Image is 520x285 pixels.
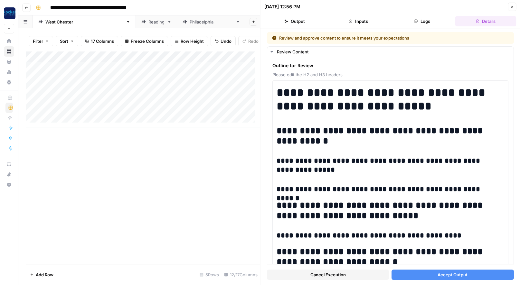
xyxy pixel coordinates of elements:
[267,47,514,57] button: Review Content
[4,36,14,46] a: Home
[277,49,510,55] div: Review Content
[4,169,14,179] button: What's new?
[148,19,165,25] div: Reading
[190,19,233,25] div: [GEOGRAPHIC_DATA]
[45,19,123,25] div: [GEOGRAPHIC_DATA][PERSON_NAME]
[392,270,514,280] button: Accept Output
[272,71,508,78] span: Please edit the H2 and H3 headers
[4,77,14,87] a: Settings
[36,271,53,278] span: Add Row
[26,270,57,280] button: Add Row
[4,67,14,77] a: Usage
[211,36,236,46] button: Undo
[171,36,208,46] button: Row Height
[4,179,14,190] button: Help + Support
[136,15,177,28] a: Reading
[4,7,15,19] img: Rocket Pilots Logo
[264,4,300,10] div: [DATE] 12:56 PM
[60,38,68,44] span: Sort
[91,38,114,44] span: 17 Columns
[197,270,222,280] div: 5 Rows
[221,38,232,44] span: Undo
[177,15,246,28] a: [GEOGRAPHIC_DATA]
[4,5,14,21] button: Workspace: Rocket Pilots
[29,36,53,46] button: Filter
[121,36,168,46] button: Freeze Columns
[264,16,326,26] button: Output
[272,35,459,41] div: Review and approve content to ensure it meets your expectations
[248,38,259,44] span: Redo
[392,16,453,26] button: Logs
[267,270,389,280] button: Cancel Execution
[33,38,43,44] span: Filter
[4,46,14,57] a: Browse
[181,38,204,44] span: Row Height
[4,170,14,179] div: What's new?
[4,57,14,67] a: Your Data
[33,15,136,28] a: [GEOGRAPHIC_DATA][PERSON_NAME]
[328,16,389,26] button: Inputs
[131,38,164,44] span: Freeze Columns
[56,36,78,46] button: Sort
[272,62,508,69] span: Outline for Review
[310,271,345,278] span: Cancel Execution
[222,270,260,280] div: 12/17 Columns
[438,271,468,278] span: Accept Output
[455,16,516,26] button: Details
[81,36,118,46] button: 17 Columns
[4,159,14,169] a: AirOps Academy
[238,36,263,46] button: Redo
